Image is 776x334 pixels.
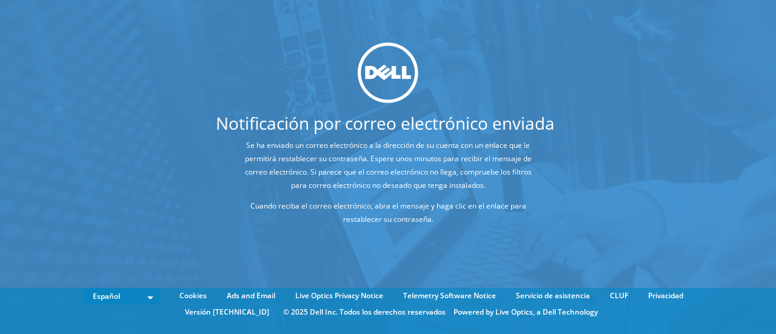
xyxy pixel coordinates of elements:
a: CLUF [601,289,637,302]
a: Live Optics Privacy Notice [286,289,392,302]
p: Cuando reciba el correo electrónico, abra el mensaje y haga clic en el enlace para restablecer su... [239,199,537,226]
a: Privacidad [639,289,692,302]
a: Telemetry Software Notice [394,289,505,302]
li: © 2025 Dell Inc. Todos los derechos reservados [277,306,452,319]
p: Se ha enviado un correo electrónico a la dirección de su cuenta con un enlace que le permitirá re... [239,139,537,192]
li: Powered by Live Optics, a Dell Technology [453,306,598,319]
img: dell_svg_logo.svg [358,42,418,103]
li: Versión [TECHNICAL_ID] [179,306,275,319]
a: Ads and Email [218,289,284,302]
h1: Notificación por correo electrónico enviada [194,115,576,132]
a: Servicio de asistencia [507,289,599,302]
a: Cookies [170,289,216,302]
